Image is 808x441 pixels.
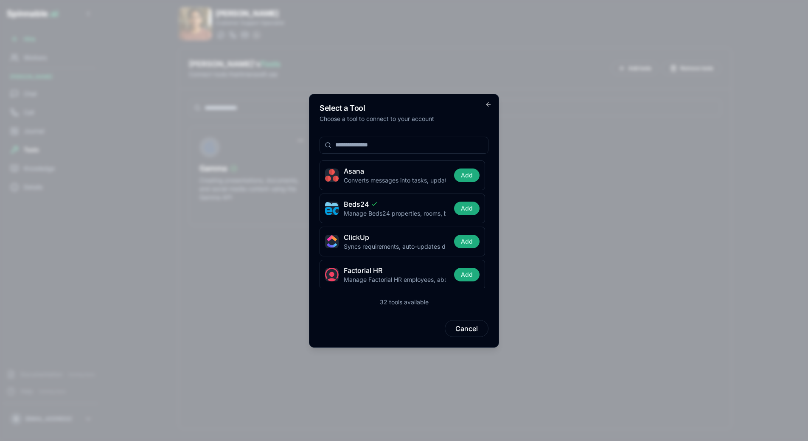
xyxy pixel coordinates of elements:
img: beds24 icon [325,202,339,215]
button: Add [454,202,480,215]
img: factorial icon [325,268,339,281]
img: asana icon [325,169,339,182]
p: Manage Beds24 properties, rooms, bookings and more via Beds24's API [344,209,446,218]
button: Add [454,235,480,248]
p: Manage Factorial HR employees, absences, and contracts via Factorial's API [344,275,446,284]
span: Factorial HR [344,265,382,275]
img: clickup icon [325,235,339,248]
p: Choose a tool to connect to your account [320,115,488,123]
h2: Select a Tool [320,104,488,112]
div: 32 tools available [380,298,429,306]
p: Converts messages into tasks, updates status, rolls progress into portfolios. [344,176,446,185]
button: Add [454,169,480,182]
span: ClickUp [344,232,369,242]
button: Cancel [445,320,488,337]
p: Syncs requirements, auto-updates dashboards, flags goal progress. [344,242,446,251]
span: Asana [344,166,364,176]
svg: Connected at user level [371,201,378,208]
button: Add [454,268,480,281]
span: Beds24 [344,199,378,209]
